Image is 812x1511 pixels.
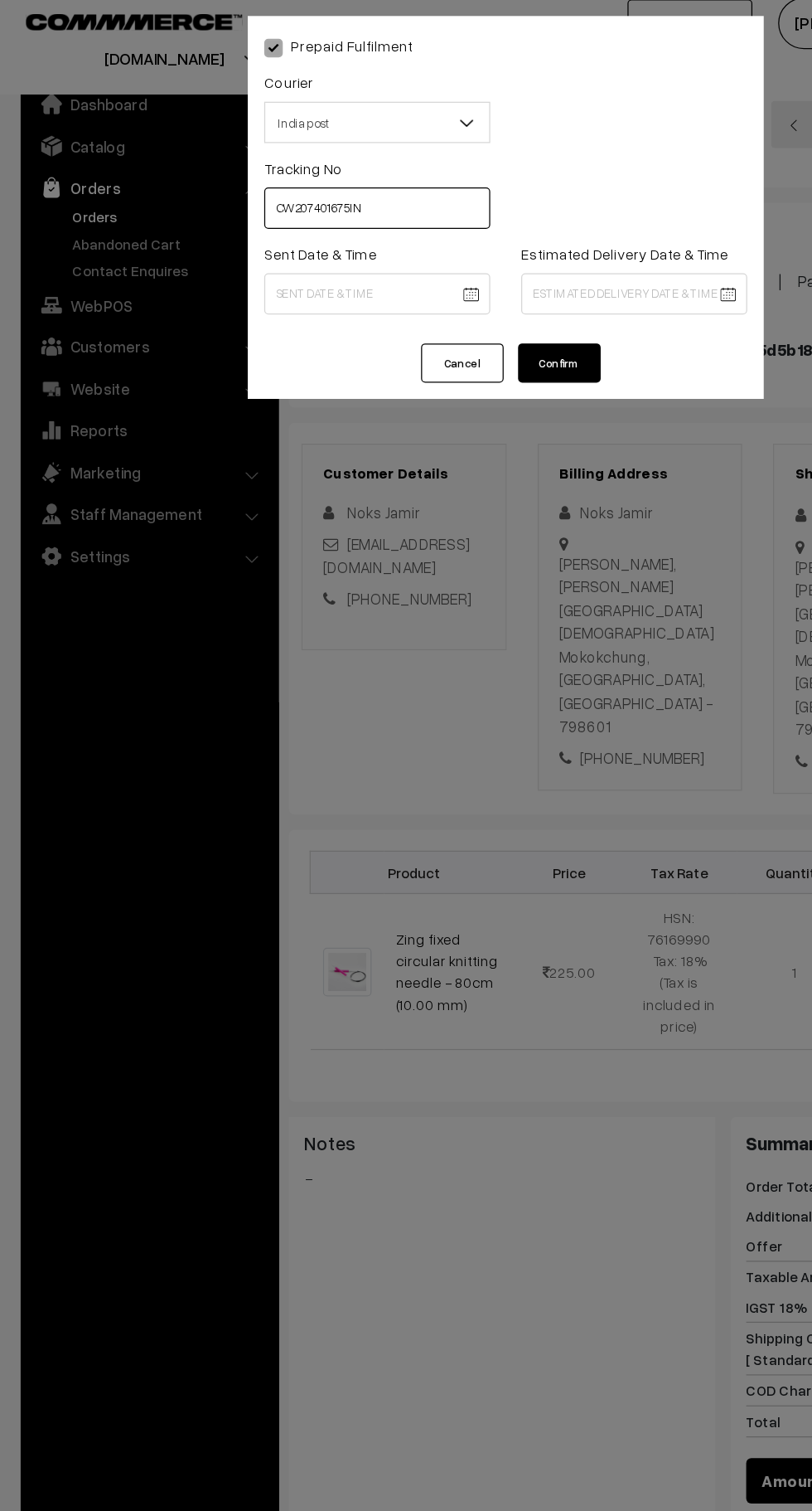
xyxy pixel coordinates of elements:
[418,206,585,223] label: Estimated Delivery Date & Time
[418,230,600,263] input: Estimated Delivery Date & Time
[212,161,394,194] input: Tracking No
[212,137,275,154] label: Tracking No
[213,95,393,124] span: India post
[212,68,252,85] label: Courier
[212,38,331,56] label: Prepaid Fulfilment
[416,286,482,318] button: Confirm
[338,286,404,318] button: Cancel
[212,206,302,223] label: Sent Date & Time
[212,92,394,125] span: India post
[212,230,394,263] input: Sent Date & Time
